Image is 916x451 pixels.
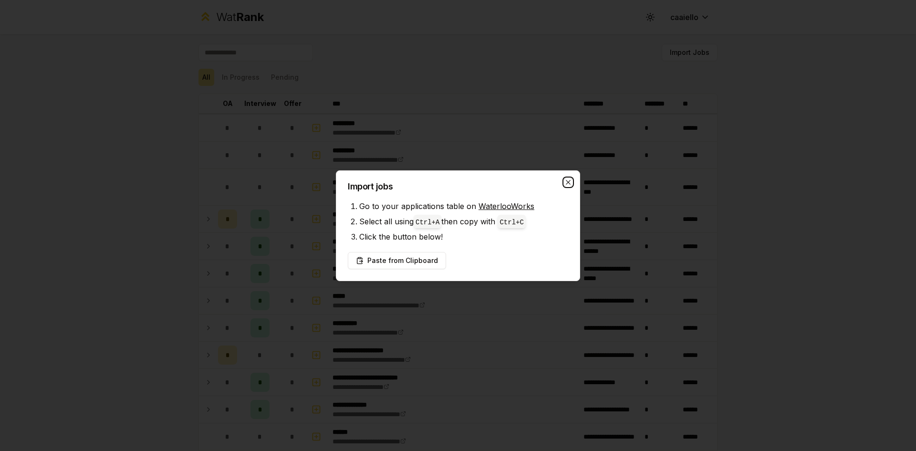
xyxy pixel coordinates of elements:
a: WaterlooWorks [479,201,534,211]
li: Select all using then copy with [359,214,568,229]
code: Ctrl+ A [416,219,439,226]
button: Paste from Clipboard [348,252,446,269]
code: Ctrl+ C [500,219,523,226]
li: Go to your applications table on [359,199,568,214]
li: Click the button below! [359,229,568,244]
h2: Import jobs [348,182,568,191]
